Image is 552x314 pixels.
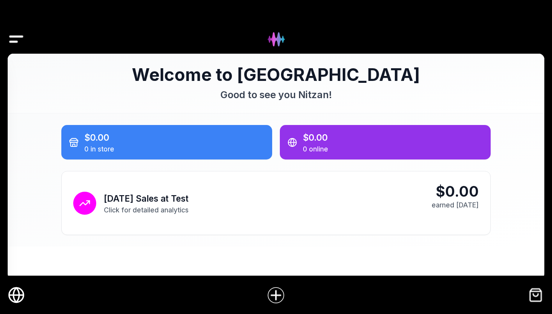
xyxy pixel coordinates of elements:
div: 0 online [303,144,483,154]
h2: [DATE] Sales at Test [104,192,189,205]
a: Online Store [8,286,25,304]
button: Drawer [8,18,25,36]
div: $0.00 [84,131,264,144]
span: Good to see you Nitzan ! [220,89,332,100]
div: $0.00 [428,183,479,200]
a: Add Item [261,280,291,310]
img: Drawer [8,25,25,54]
div: earned [DATE] [428,200,479,210]
img: Hydee Logo [261,25,291,54]
img: Checkout [527,286,544,304]
div: $0.00 [303,131,483,144]
h1: Welcome to [GEOGRAPHIC_DATA] [61,65,491,84]
p: Click for detailed analytics [104,205,189,215]
img: Add Item [267,286,285,304]
div: 0 in store [84,144,264,154]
